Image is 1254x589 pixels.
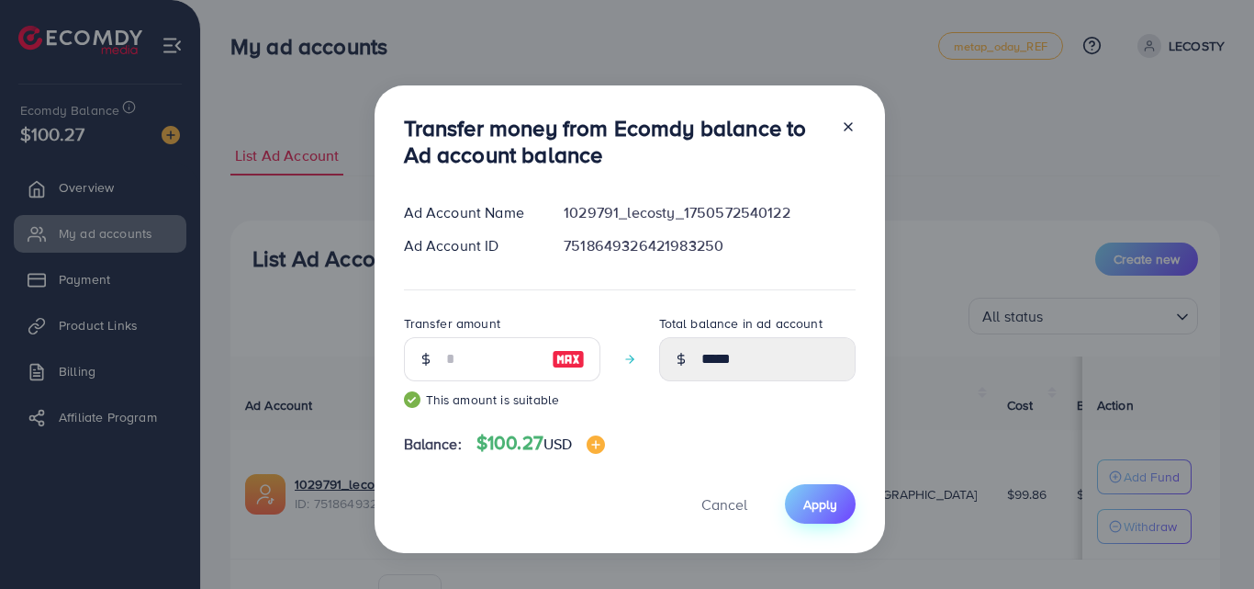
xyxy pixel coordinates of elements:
h3: Transfer money from Ecomdy balance to Ad account balance [404,115,826,168]
button: Cancel [678,484,770,524]
button: Apply [785,484,856,524]
div: 1029791_lecosty_1750572540122 [549,202,869,223]
small: This amount is suitable [404,391,600,409]
div: Ad Account ID [389,235,550,256]
span: Apply [803,495,837,514]
span: USD [543,434,572,454]
img: image [587,436,605,454]
label: Transfer amount [404,314,500,333]
img: guide [404,391,420,408]
span: Balance: [404,434,462,455]
span: Cancel [701,494,747,515]
div: 7518649326421983250 [549,235,869,256]
div: Ad Account Name [389,202,550,223]
iframe: Chat [1176,506,1240,575]
img: image [552,348,585,370]
label: Total balance in ad account [659,314,823,333]
h4: $100.27 [476,432,606,455]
